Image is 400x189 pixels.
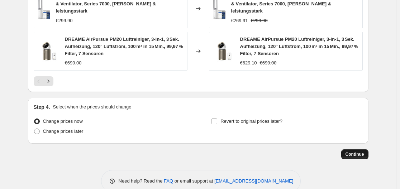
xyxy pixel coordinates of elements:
div: €269.91 [231,17,248,24]
button: Continue [341,149,368,159]
span: Need help? Read the [119,178,164,184]
span: DREAME AirPursue PM20 Luftreiniger, 3‑in‑1, 3 Sek. Aufheizung, 120° Luftstrom, 100 m² in 15 Min.,... [65,37,183,56]
span: or email support at [173,178,214,184]
span: Change prices now [43,118,83,124]
p: Select when the prices should change [53,103,131,111]
strike: €699.00 [260,59,277,67]
div: €699.00 [65,59,82,67]
h2: Step 4. [34,103,50,111]
span: Continue [346,151,364,157]
img: 712-Ykj8p0L_80x.jpg [213,40,234,62]
a: [EMAIL_ADDRESS][DOMAIN_NAME] [214,178,293,184]
nav: Pagination [34,76,53,86]
img: 712-Ykj8p0L_80x.jpg [38,40,59,62]
span: DREAME AirPursue PM20 Luftreiniger, 3‑in‑1, 3 Sek. Aufheizung, 120° Luftstrom, 100 m² in 15 Min.,... [240,37,358,56]
strike: €299.90 [251,17,268,24]
span: Revert to original prices later? [220,118,282,124]
button: Next [43,76,53,86]
div: €299.90 [56,17,73,24]
a: FAQ [164,178,173,184]
div: €629.10 [240,59,257,67]
span: Change prices later [43,129,84,134]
